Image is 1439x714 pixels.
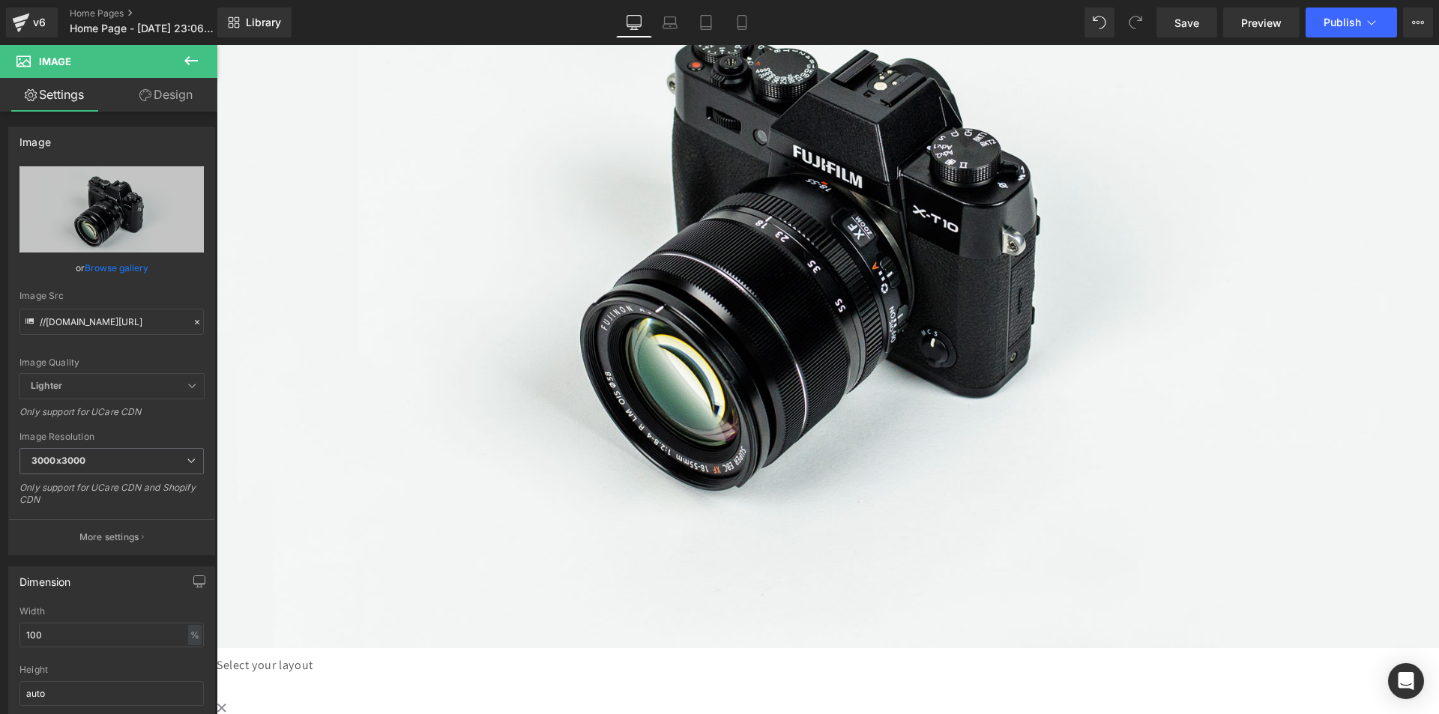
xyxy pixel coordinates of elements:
[246,16,281,29] span: Library
[19,357,204,368] div: Image Quality
[39,55,71,67] span: Image
[1174,15,1199,31] span: Save
[19,432,204,442] div: Image Resolution
[616,7,652,37] a: Desktop
[1388,663,1424,699] div: Open Intercom Messenger
[19,681,204,706] input: auto
[19,665,204,675] div: Height
[217,7,292,37] a: New Library
[1324,16,1361,28] span: Publish
[6,7,58,37] a: v6
[19,309,204,335] input: Link
[1306,7,1397,37] button: Publish
[188,625,202,645] div: %
[19,623,204,647] input: auto
[70,22,214,34] span: Home Page - [DATE] 23:06:23
[31,380,62,391] b: Lighter
[70,7,242,19] a: Home Pages
[688,7,724,37] a: Tablet
[19,291,204,301] div: Image Src
[1403,7,1433,37] button: More
[1223,7,1300,37] a: Preview
[652,7,688,37] a: Laptop
[1120,7,1150,37] button: Redo
[724,7,760,37] a: Mobile
[9,519,214,554] button: More settings
[19,606,204,617] div: Width
[1241,15,1282,31] span: Preview
[112,78,220,112] a: Design
[19,482,204,515] div: Only support for UCare CDN and Shopify CDN
[79,530,139,544] p: More settings
[1084,7,1114,37] button: Undo
[19,127,51,148] div: Image
[19,567,71,588] div: Dimension
[30,13,49,32] div: v6
[19,260,204,276] div: or
[31,455,85,466] b: 3000x3000
[85,255,148,281] a: Browse gallery
[19,406,204,428] div: Only support for UCare CDN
